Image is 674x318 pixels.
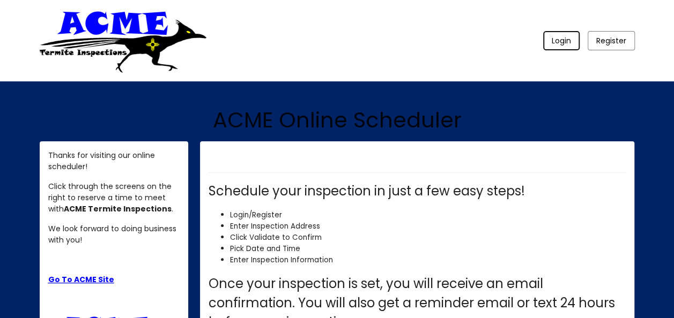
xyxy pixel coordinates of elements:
p: Click through the screens on the right to reserve a time to meet with . [48,181,180,215]
span: Pick Date and Time [230,244,300,254]
h1: ACME Online Scheduler [40,107,635,133]
button: Login [543,31,580,50]
span: Login/Register [230,210,282,220]
span: Login [552,35,571,46]
p: Thanks for visiting our online scheduler! [48,150,180,172]
span: Schedule your inspection in just a few easy steps! [209,182,525,200]
span: Register [596,35,626,46]
span: Enter Inspection Address [230,221,320,231]
p: We look forward to doing business with you! [48,223,180,246]
span: Enter Inspection Information [230,255,333,265]
span: Click Validate to Confirm [230,232,322,243]
a: Go To ACME Site [48,274,114,285]
button: Register [588,31,635,50]
strong: ACME Termite Inspections [64,203,172,214]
